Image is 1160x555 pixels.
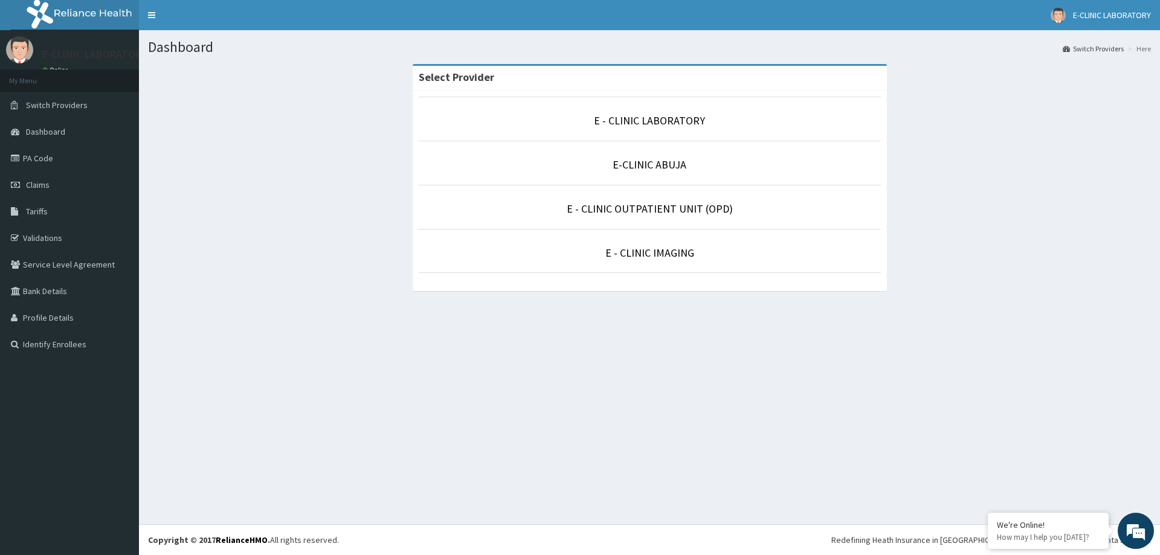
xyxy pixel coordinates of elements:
[26,206,48,217] span: Tariffs
[148,39,1151,55] h1: Dashboard
[1051,8,1066,23] img: User Image
[1063,43,1124,54] a: Switch Providers
[139,524,1160,555] footer: All rights reserved.
[997,532,1100,542] p: How may I help you today?
[148,534,270,545] strong: Copyright © 2017 .
[594,114,705,127] a: E - CLINIC LABORATORY
[216,534,268,545] a: RelianceHMO
[42,49,147,60] p: E-CLINIC LABORATORY
[997,519,1100,530] div: We're Online!
[605,246,694,260] a: E - CLINIC IMAGING
[6,36,33,63] img: User Image
[26,126,65,137] span: Dashboard
[42,66,71,74] a: Online
[1073,10,1151,21] span: E-CLINIC LABORATORY
[26,100,88,111] span: Switch Providers
[26,179,50,190] span: Claims
[1125,43,1151,54] li: Here
[613,158,686,172] a: E-CLINIC ABUJA
[831,534,1151,546] div: Redefining Heath Insurance in [GEOGRAPHIC_DATA] using Telemedicine and Data Science!
[419,70,494,84] strong: Select Provider
[567,202,733,216] a: E - CLINIC OUTPATIENT UNIT (OPD)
